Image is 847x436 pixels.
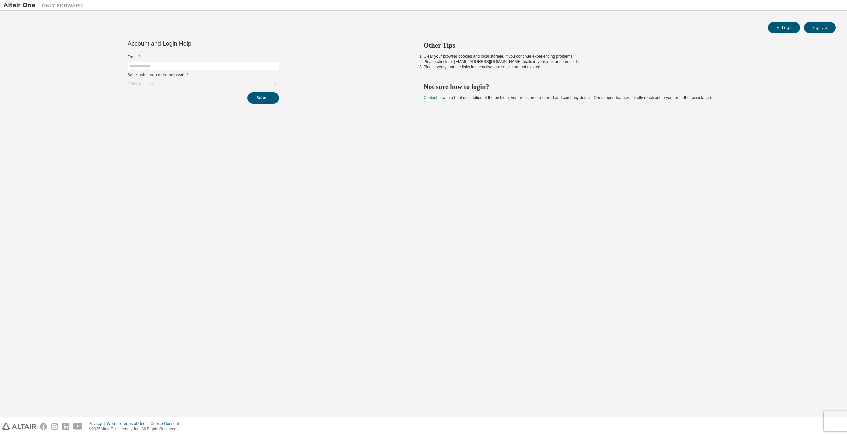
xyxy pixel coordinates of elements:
img: Altair One [3,2,86,9]
img: youtube.svg [73,423,83,430]
div: Website Terms of Use [107,421,150,426]
img: altair_logo.svg [2,423,36,430]
div: Privacy [89,421,107,426]
p: © 2025 Altair Engineering, Inc. All Rights Reserved. [89,426,183,432]
img: linkedin.svg [62,423,69,430]
div: Click to select [128,80,279,88]
h2: Not sure how to login? [424,82,824,91]
span: with a brief description of the problem, your registered e-mail id and company details. Our suppo... [424,95,712,100]
div: Account and Login Help [128,41,249,46]
label: Select what you need help with [128,72,279,78]
img: facebook.svg [40,423,47,430]
img: instagram.svg [51,423,58,430]
h2: Other Tips [424,41,824,50]
li: Please verify that the links in the activation e-mails are not expired. [424,64,824,70]
button: Login [768,22,800,33]
li: Clear your browser cookies and local storage, if you continue experiencing problems. [424,54,824,59]
button: Sign Up [804,22,836,33]
li: Please check for [EMAIL_ADDRESS][DOMAIN_NAME] mails in your junk or spam folder. [424,59,824,64]
div: Click to select [129,81,154,87]
a: Contact us [424,95,443,100]
div: Cookie Consent [150,421,183,426]
label: Email [128,54,279,60]
button: Submit [247,92,279,104]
